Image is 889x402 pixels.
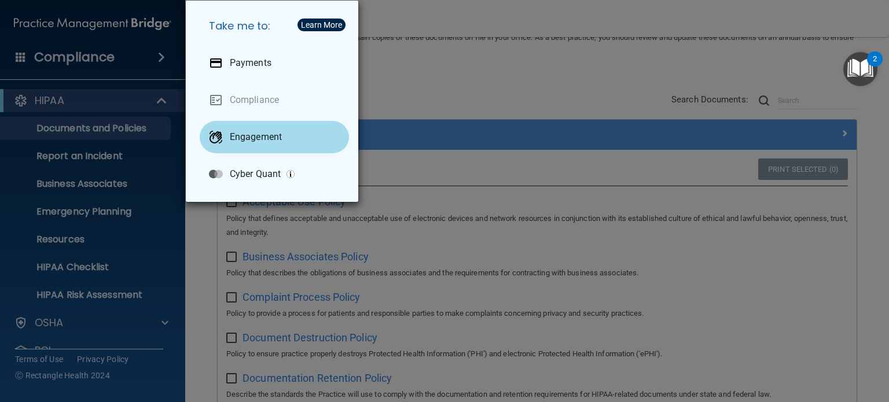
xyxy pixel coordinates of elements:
[200,158,349,190] a: Cyber Quant
[200,10,349,42] h5: Take me to:
[297,19,346,31] button: Learn More
[301,21,342,29] div: Learn More
[200,84,349,116] a: Compliance
[230,57,271,69] p: Payments
[200,121,349,153] a: Engagement
[873,59,877,74] div: 2
[200,47,349,79] a: Payments
[843,52,877,86] button: Open Resource Center, 2 new notifications
[230,168,281,180] p: Cyber Quant
[230,131,282,143] p: Engagement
